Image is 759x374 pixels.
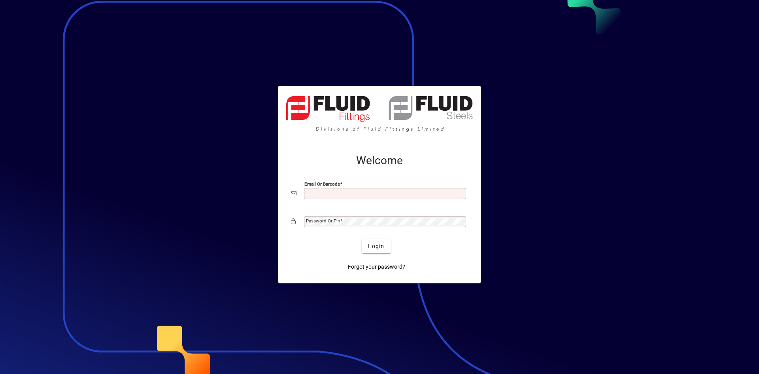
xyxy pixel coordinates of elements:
[348,263,405,271] span: Forgot your password?
[304,181,340,187] mat-label: Email or Barcode
[368,242,384,251] span: Login
[345,260,408,274] a: Forgot your password?
[362,239,391,253] button: Login
[291,154,468,167] h2: Welcome
[306,218,340,224] mat-label: Password or Pin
